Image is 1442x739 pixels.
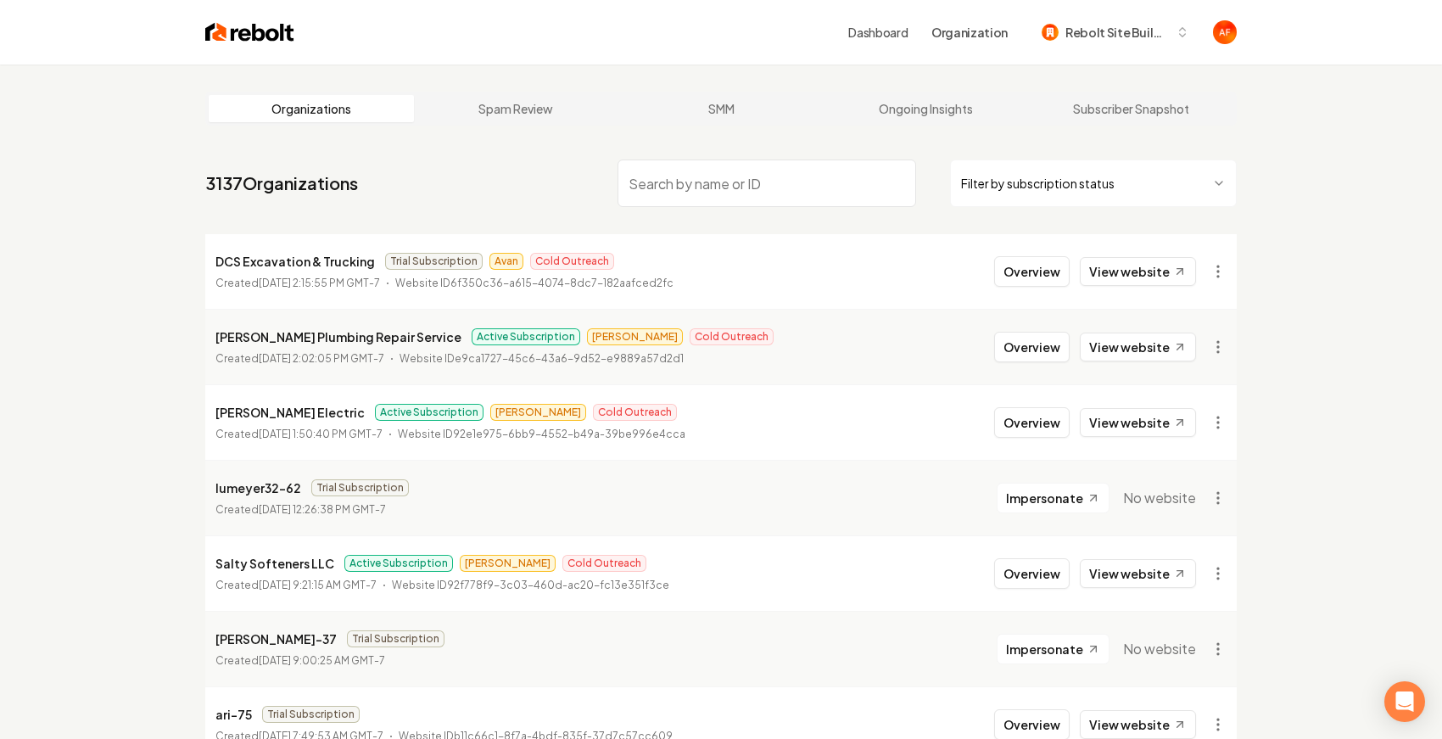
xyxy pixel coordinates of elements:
button: Impersonate [997,634,1109,664]
time: [DATE] 9:21:15 AM GMT-7 [259,579,377,591]
p: DCS Excavation & Trucking [215,251,375,272]
p: ari-75 [215,704,252,725]
time: [DATE] 9:00:25 AM GMT-7 [259,654,385,667]
a: Spam Review [414,95,619,122]
p: [PERSON_NAME] Electric [215,402,365,423]
span: Active Subscription [472,328,580,345]
img: Rebolt Site Builder [1042,24,1059,41]
p: Created [215,652,385,669]
p: [PERSON_NAME] Plumbing Repair Service [215,327,461,347]
a: View website [1080,408,1196,437]
button: Overview [994,407,1070,438]
p: Created [215,275,380,292]
span: Cold Outreach [562,555,646,572]
p: Created [215,501,386,518]
button: Organization [921,17,1018,48]
button: Overview [994,558,1070,589]
span: Trial Subscription [385,253,483,270]
p: Salty Softeners LLC [215,553,334,574]
p: Website ID 6f350c36-a615-4074-8dc7-182aafced2fc [395,275,673,292]
p: Created [215,577,377,594]
a: Dashboard [848,24,908,41]
img: Avan Fahimi [1213,20,1237,44]
p: Website ID e9ca1727-45c6-43a6-9d52-e9889a57d2d1 [400,350,684,367]
span: Trial Subscription [311,479,409,496]
p: [PERSON_NAME]-37 [215,629,337,649]
span: Trial Subscription [347,630,444,647]
p: Created [215,350,384,367]
a: View website [1080,333,1196,361]
span: Impersonate [1006,490,1083,507]
button: Impersonate [997,483,1109,513]
a: SMM [618,95,824,122]
p: Website ID 92f778f9-3c03-460d-ac20-fc13e351f3ce [392,577,669,594]
p: lumeyer32-62 [215,478,301,498]
span: Cold Outreach [530,253,614,270]
div: Open Intercom Messenger [1384,681,1425,722]
span: No website [1123,639,1196,659]
span: Trial Subscription [262,706,360,723]
span: Active Subscription [375,404,483,421]
span: [PERSON_NAME] [587,328,683,345]
span: Impersonate [1006,641,1083,658]
span: Cold Outreach [690,328,774,345]
span: Rebolt Site Builder [1065,24,1169,42]
input: Search by name or ID [618,160,916,207]
button: Open user button [1213,20,1237,44]
time: [DATE] 2:02:05 PM GMT-7 [259,352,384,365]
a: View website [1080,710,1196,739]
span: Cold Outreach [593,404,677,421]
span: [PERSON_NAME] [460,555,556,572]
time: [DATE] 1:50:40 PM GMT-7 [259,428,383,440]
time: [DATE] 2:15:55 PM GMT-7 [259,277,380,289]
a: Organizations [209,95,414,122]
img: Rebolt Logo [205,20,294,44]
a: View website [1080,257,1196,286]
span: Avan [489,253,523,270]
p: Website ID 92e1e975-6bb9-4552-b49a-39be996e4cca [398,426,685,443]
span: No website [1123,488,1196,508]
a: 3137Organizations [205,171,358,195]
a: View website [1080,559,1196,588]
a: Subscriber Snapshot [1028,95,1233,122]
a: Ongoing Insights [824,95,1029,122]
span: Active Subscription [344,555,453,572]
p: Created [215,426,383,443]
button: Overview [994,332,1070,362]
button: Overview [994,256,1070,287]
time: [DATE] 12:26:38 PM GMT-7 [259,503,386,516]
span: [PERSON_NAME] [490,404,586,421]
